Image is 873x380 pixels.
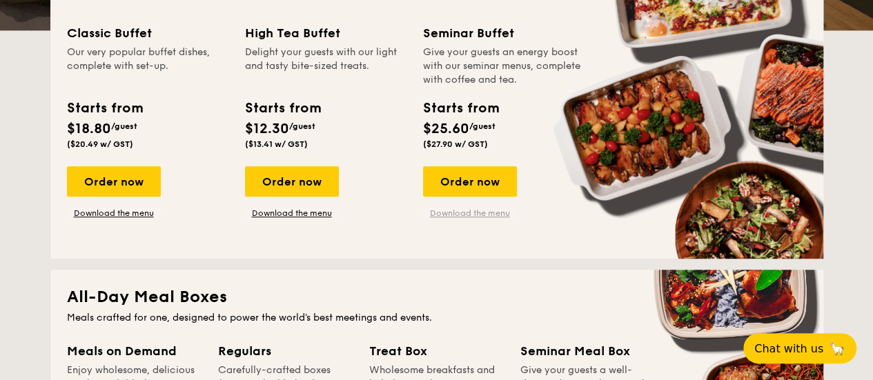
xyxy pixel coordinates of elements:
[67,208,161,219] a: Download the menu
[245,46,406,87] div: Delight your guests with our light and tasty bite-sized treats.
[743,333,856,363] button: Chat with us🦙
[423,208,517,219] a: Download the menu
[67,311,807,325] div: Meals crafted for one, designed to power the world's best meetings and events.
[245,98,320,119] div: Starts from
[289,121,315,131] span: /guest
[67,121,111,137] span: $18.80
[218,341,353,361] div: Regulars
[469,121,496,131] span: /guest
[423,46,585,87] div: Give your guests an energy boost with our seminar menus, complete with coffee and tea.
[67,46,228,87] div: Our very popular buffet dishes, complete with set-up.
[423,23,585,43] div: Seminar Buffet
[423,139,488,149] span: ($27.90 w/ GST)
[245,121,289,137] span: $12.30
[520,341,655,361] div: Seminar Meal Box
[67,166,161,197] div: Order now
[111,121,137,131] span: /guest
[423,98,498,119] div: Starts from
[67,23,228,43] div: Classic Buffet
[67,286,807,308] h2: All-Day Meal Boxes
[67,341,202,361] div: Meals on Demand
[245,208,339,219] a: Download the menu
[829,341,845,357] span: 🦙
[754,342,823,355] span: Chat with us
[245,139,308,149] span: ($13.41 w/ GST)
[245,23,406,43] div: High Tea Buffet
[423,166,517,197] div: Order now
[67,98,142,119] div: Starts from
[245,166,339,197] div: Order now
[369,341,504,361] div: Treat Box
[423,121,469,137] span: $25.60
[67,139,133,149] span: ($20.49 w/ GST)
